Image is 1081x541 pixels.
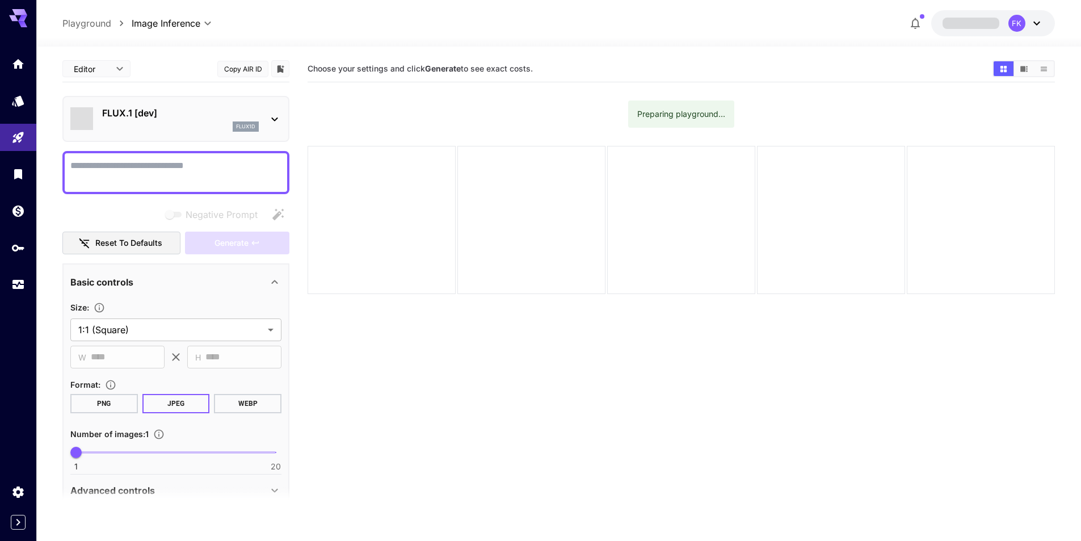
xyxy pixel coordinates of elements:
button: Show media in grid view [994,61,1013,76]
button: PNG [70,394,138,413]
span: Choose your settings and click to see exact costs. [308,64,533,73]
button: Copy AIR ID [217,61,268,77]
span: Number of images : 1 [70,429,149,439]
span: H [195,351,201,364]
span: 20 [271,461,281,472]
button: Specify how many images to generate in a single request. Each image generation will be charged se... [149,429,169,440]
span: 1:1 (Square) [78,323,263,337]
span: Negative Prompt [186,208,258,221]
button: JPEG [142,394,210,413]
span: W [78,351,86,364]
button: Reset to defaults [62,232,180,255]
button: Show media in list view [1034,61,1054,76]
a: Playground [62,16,111,30]
div: Settings [11,485,25,499]
p: Basic controls [70,275,133,289]
span: Editor [74,63,109,75]
button: Add to library [275,62,285,76]
div: API Keys [11,241,25,255]
span: Size : [70,303,89,312]
div: Playground [11,131,25,145]
button: Adjust the dimensions of the generated image by specifying its width and height in pixels, or sel... [89,302,110,313]
p: flux1d [236,123,255,131]
button: FK [931,10,1055,36]
span: Negative prompts are not compatible with the selected model. [163,207,267,221]
button: WEBP [214,394,281,413]
div: Show media in grid viewShow media in video viewShow media in list view [992,60,1055,77]
p: FLUX.1 [dev] [102,106,259,120]
div: FK [1008,15,1025,32]
div: Library [11,167,25,181]
p: Advanced controls [70,484,155,497]
div: FLUX.1 [dev]flux1d [70,102,281,136]
span: Format : [70,380,100,389]
span: Image Inference [132,16,200,30]
div: Wallet [11,204,25,218]
div: Advanced controls [70,477,281,504]
div: Usage [11,278,25,292]
div: Basic controls [70,269,281,296]
div: Preparing playground... [637,104,725,124]
button: Expand sidebar [11,515,26,530]
span: 1 [74,461,78,472]
b: Generate [425,64,461,73]
div: Home [11,57,25,71]
button: Show media in video view [1014,61,1034,76]
nav: breadcrumb [62,16,132,30]
button: Choose the file format for the output image. [100,379,121,391]
div: Models [11,94,25,108]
